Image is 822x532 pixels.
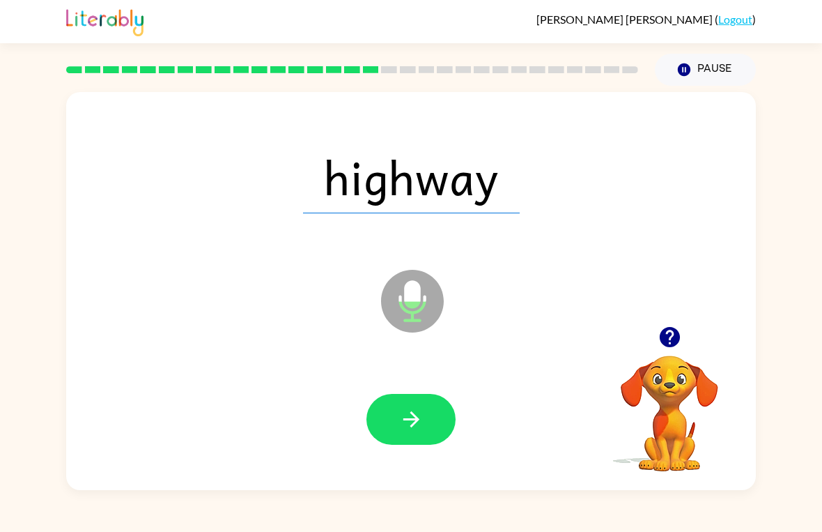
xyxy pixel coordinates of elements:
[655,54,756,86] button: Pause
[536,13,715,26] span: [PERSON_NAME] [PERSON_NAME]
[600,334,739,473] video: Your browser must support playing .mp4 files to use Literably. Please try using another browser.
[718,13,752,26] a: Logout
[536,13,756,26] div: ( )
[303,141,520,213] span: highway
[66,6,144,36] img: Literably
